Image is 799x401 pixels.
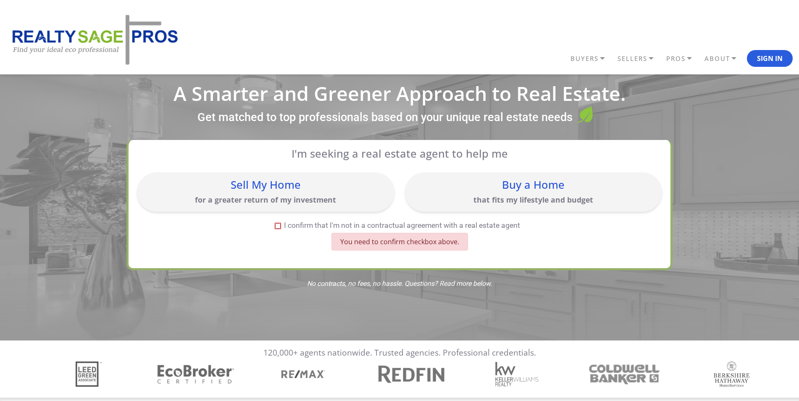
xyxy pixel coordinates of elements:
input: I confirm that I'm not in a contractual agreement with a real estate agent [275,223,281,229]
div: 4 / 7 [378,361,449,387]
a: PROS [664,51,702,66]
label: I confirm that I'm not in a contractual agreement with a real estate agent [137,222,658,230]
div: 2 / 7 [163,362,235,386]
div: 5 / 7 [485,361,556,387]
a: ABOUT [702,51,747,66]
p: that fits my lifestyle and budget [409,195,658,205]
img: Sponsor Logo: Coldwell Banker [586,361,663,387]
label: Get matched to top professionals based on your unique real estate needs [197,110,573,125]
p: 120,000+ agents nationwide. Trusted agencies. Professional credentials. [263,348,536,357]
div: 1 / 7 [56,361,128,387]
div: Sell My Home [141,179,390,190]
img: Sponsor Logo: Keller Williams Realty [495,361,540,387]
div: 3 / 7 [271,361,342,387]
div: Buy a Home [409,179,658,190]
div: You need to confirm checkbox above. [331,233,468,251]
button: Sign In [747,50,793,67]
span: No contracts, no fees, no hassle. Questions? Read more below. [126,280,673,287]
img: Sponsor Logo: Ecobroker [155,362,236,386]
div: 6 / 7 [592,361,663,387]
h1: A Smarter and Greener Approach to Real Estate. [126,84,673,103]
img: Sponsor Logo: Redfin [371,361,449,387]
div: 7 / 7 [699,361,770,387]
a: BUYERS [568,51,615,66]
p: for a greater return of my investment [141,195,390,205]
img: REALTY SAGE PROS [6,13,181,67]
img: Sponsor Logo: Remax [281,361,326,387]
p: I'm seeking a real estate agent to help me [149,148,650,161]
img: Sponsor Logo: Berkshire Hathaway [714,361,750,387]
a: SELLERS [615,51,664,66]
img: Sponsor Logo: Leed Green Associate [76,361,102,387]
